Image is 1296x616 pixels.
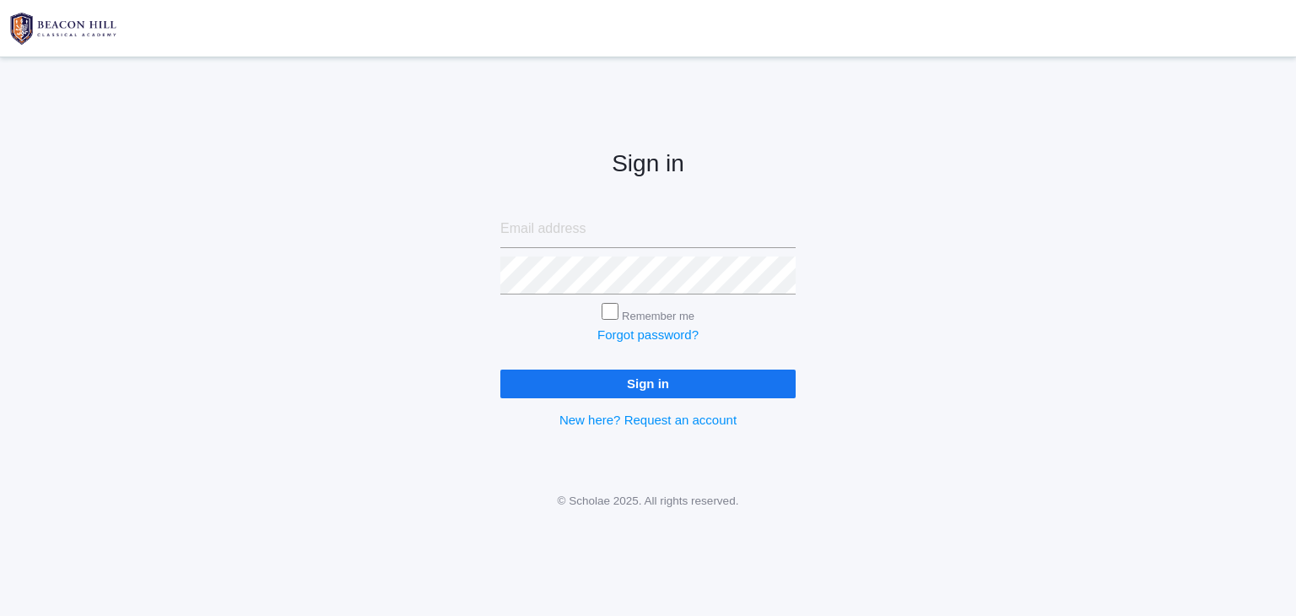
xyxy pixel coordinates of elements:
input: Email address [500,210,796,248]
a: New here? Request an account [559,413,737,427]
h2: Sign in [500,151,796,177]
input: Sign in [500,370,796,397]
a: Forgot password? [597,327,699,342]
label: Remember me [622,310,694,322]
